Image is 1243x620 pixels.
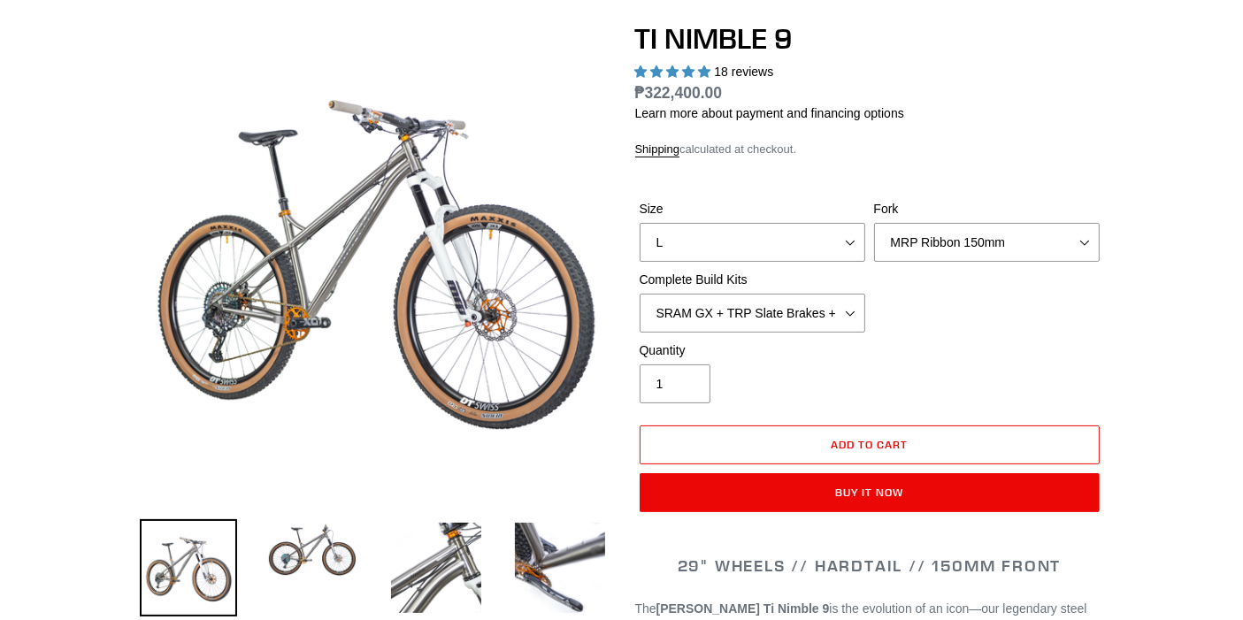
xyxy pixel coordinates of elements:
[640,271,865,289] label: Complete Build Kits
[635,84,723,102] span: ₱322,400.00
[640,341,865,360] label: Quantity
[831,438,908,451] span: Add to cart
[143,26,605,487] img: TI NIMBLE 9
[140,519,237,616] img: Load image into Gallery viewer, TI NIMBLE 9
[264,519,361,581] img: Load image into Gallery viewer, TI NIMBLE 9
[635,141,1104,158] div: calculated at checkout.
[635,142,680,157] a: Shipping
[656,601,830,616] strong: [PERSON_NAME] Ti Nimble 9
[387,519,485,616] img: Load image into Gallery viewer, TI NIMBLE 9
[635,65,715,79] span: 4.89 stars
[640,473,1100,512] button: Buy it now
[714,65,773,79] span: 18 reviews
[640,425,1100,464] button: Add to cart
[678,555,1062,576] span: 29" WHEELS // HARDTAIL // 150MM FRONT
[511,519,609,616] img: Load image into Gallery viewer, TI NIMBLE 9
[635,106,904,120] a: Learn more about payment and financing options
[874,200,1100,218] label: Fork
[640,200,865,218] label: Size
[635,22,1104,56] h1: TI NIMBLE 9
